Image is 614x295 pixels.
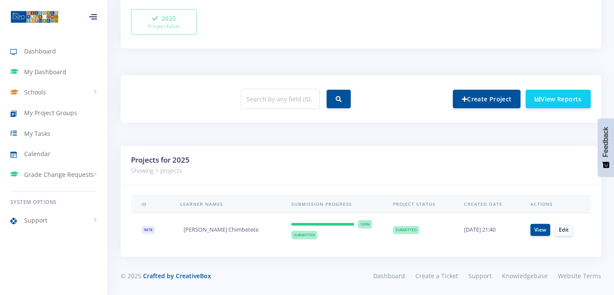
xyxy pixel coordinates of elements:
th: Learner Names [170,195,281,213]
div: © 2025 [121,271,355,280]
a: View Reports [526,90,591,108]
button: Feedback - Show survey [598,118,614,177]
span: Support [24,216,47,225]
a: Website Terms [553,270,601,282]
td: [DATE] 21:40 [454,213,520,246]
button: 2025Project Exists [131,9,197,35]
span: Knowledgebase [502,272,548,280]
h3: Projects for 2025 [131,154,591,166]
span: 9678 [141,226,155,235]
th: Submission Progress [281,195,383,213]
a: Support [463,270,497,282]
span: 100% [358,220,372,229]
span: My Dashboard [24,67,66,76]
span: [PERSON_NAME] Chimbetete [184,226,259,234]
a: Dashboard [368,270,410,282]
a: Create a Ticket [410,270,463,282]
a: Create Project [453,90,520,108]
h6: System Options [10,198,97,206]
th: Created Date [454,195,520,213]
th: Project Status [383,195,454,213]
span: Submitted [393,226,419,235]
a: Crafted by CreativeBox [143,272,211,280]
span: Submitted [291,231,318,239]
span: Schools [24,88,46,97]
small: Project Exists [140,23,188,30]
span: Feedback [602,127,610,157]
a: Edit [555,224,573,236]
span: Dashboard [24,47,56,56]
th: ID [131,195,170,213]
p: Showing 1 projects [131,166,591,176]
img: ... [10,10,59,24]
a: View [530,224,550,236]
span: Calendar [24,149,50,158]
span: My Tasks [24,129,50,138]
span: My Project Groups [24,108,77,117]
input: Search by any field (ID, name, school, etc.) [241,89,320,109]
th: Actions [520,195,591,213]
span: Grade Change Requests [24,170,94,179]
a: Knowledgebase [497,270,553,282]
